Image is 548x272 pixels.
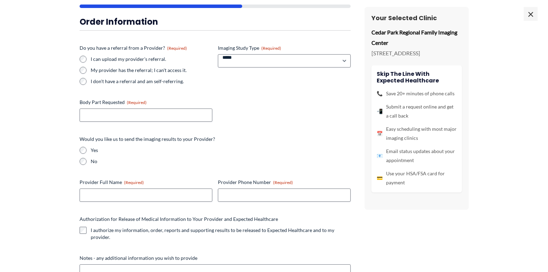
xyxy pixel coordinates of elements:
label: I can upload my provider's referral. [91,56,212,63]
li: Use your HSA/FSA card for payment [377,169,457,187]
label: Notes - any additional information you wish to provide [80,255,351,262]
span: 📞 [377,89,383,98]
span: (Required) [127,100,147,105]
p: [STREET_ADDRESS] [371,48,462,58]
span: × [524,7,538,21]
label: Yes [91,147,351,154]
span: (Required) [273,180,293,185]
span: (Required) [167,46,187,51]
label: Provider Full Name [80,179,212,186]
label: Imaging Study Type [218,45,351,51]
label: Body Part Requested [80,99,212,106]
h3: Your Selected Clinic [371,14,462,22]
legend: Do you have a referral from a Provider? [80,45,187,51]
li: Submit a request online and get a call back [377,102,457,120]
label: Provider Phone Number [218,179,351,186]
span: (Required) [261,46,281,51]
span: 📧 [377,151,383,160]
li: Email status updates about your appointment [377,147,457,165]
h3: Order Information [80,16,351,27]
span: 📅 [377,129,383,138]
li: Easy scheduling with most major imaging clinics [377,125,457,143]
label: My provider has the referral; I can't access it. [91,67,212,74]
legend: Authorization for Release of Medical Information to Your Provider and Expected Healthcare [80,216,278,223]
h4: Skip the line with Expected Healthcare [377,71,457,84]
p: Cedar Park Regional Family Imaging Center [371,27,462,48]
span: (Required) [124,180,144,185]
label: I don't have a referral and am self-referring. [91,78,212,85]
span: 💳 [377,174,383,183]
span: 📲 [377,107,383,116]
label: No [91,158,351,165]
legend: Would you like us to send the imaging results to your Provider? [80,136,215,143]
li: Save 20+ minutes of phone calls [377,89,457,98]
label: I authorize my information, order, reports and supporting results to be released to Expected Heal... [91,227,351,241]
